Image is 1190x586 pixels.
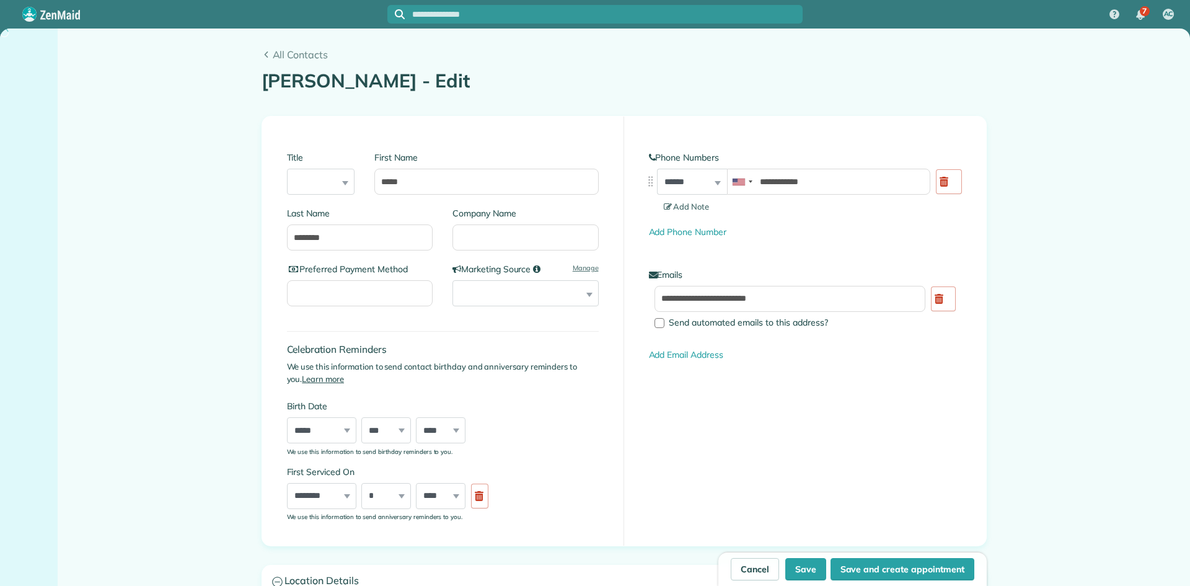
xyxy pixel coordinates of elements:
[287,466,495,478] label: First Serviced On
[669,317,828,328] span: Send automated emails to this address?
[644,175,657,188] img: drag_indicator-119b368615184ecde3eda3c64c821f6cf29d3e2b97b89ee44bc31753036683e5.png
[1142,6,1147,16] span: 7
[728,169,756,194] div: United States: +1
[273,47,987,62] span: All Contacts
[1164,9,1173,19] span: AC
[287,448,453,455] sub: We use this information to send birthday reminders to you.
[831,558,974,580] button: Save and create appointment
[287,513,463,520] sub: We use this information to send anniversary reminders to you.
[649,269,961,281] label: Emails
[287,400,495,412] label: Birth Date
[1127,1,1153,29] div: 7 unread notifications
[664,202,710,211] span: Add Note
[731,558,779,580] a: Cancel
[374,151,598,164] label: First Name
[395,9,405,19] svg: Focus search
[287,151,355,164] label: Title
[287,263,433,275] label: Preferred Payment Method
[287,344,599,355] h4: Celebration Reminders
[387,9,405,19] button: Focus search
[262,47,987,62] a: All Contacts
[649,226,726,238] a: Add Phone Number
[452,207,599,220] label: Company Name
[287,361,599,385] p: We use this information to send contact birthday and anniversary reminders to you.
[785,558,826,580] button: Save
[302,374,344,384] a: Learn more
[649,151,961,164] label: Phone Numbers
[573,263,599,273] a: Manage
[649,349,723,360] a: Add Email Address
[287,207,433,220] label: Last Name
[262,71,987,91] h1: [PERSON_NAME] - Edit
[452,263,599,275] label: Marketing Source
